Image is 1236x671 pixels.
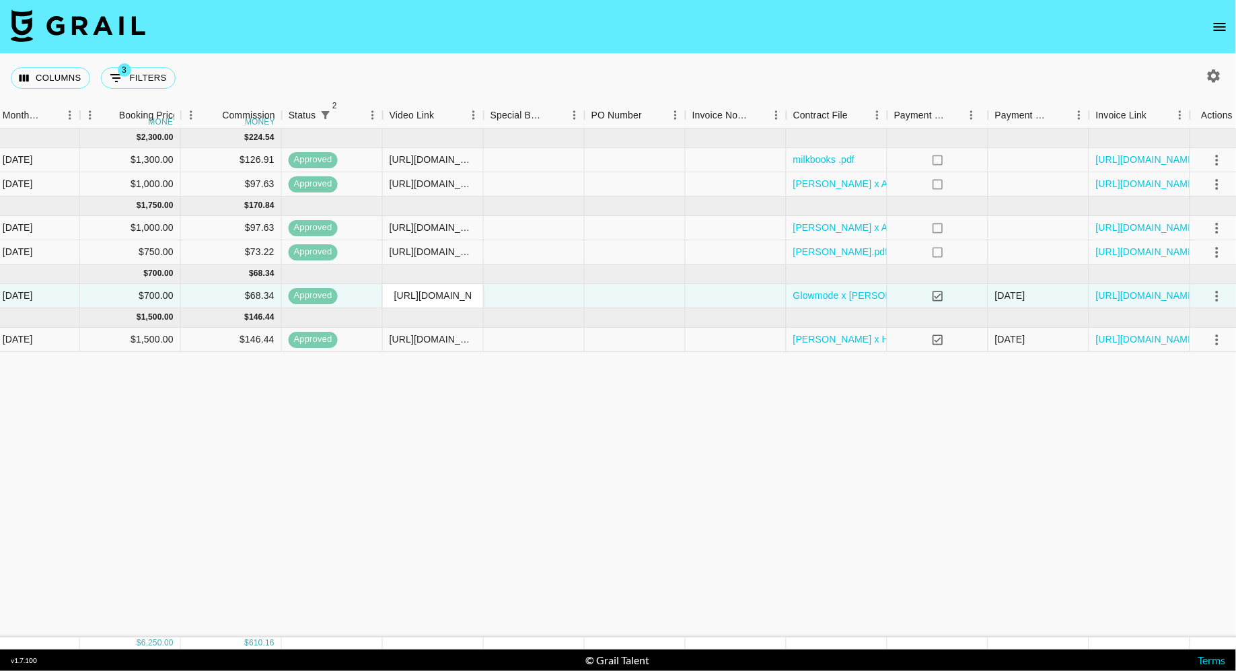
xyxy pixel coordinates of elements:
[80,148,181,172] div: $1,300.00
[3,153,33,166] div: Sep '25
[80,216,181,240] div: $1,000.00
[1147,106,1165,125] button: Sort
[793,177,937,190] a: [PERSON_NAME] x AirBrush.png
[11,9,145,42] img: Grail Talent
[249,268,254,279] div: $
[181,216,282,240] div: $97.63
[1206,173,1229,196] button: select merge strategy
[144,268,149,279] div: $
[245,312,250,323] div: $
[3,102,41,129] div: Month Due
[1096,102,1147,129] div: Invoice Link
[137,132,141,143] div: $
[249,200,275,211] div: 170.84
[1096,245,1198,258] a: [URL][DOMAIN_NAME]
[11,67,90,89] button: Select columns
[434,106,453,125] button: Sort
[390,332,476,346] div: https://www.instagram.com/reel/DLhvGkORzEp/?igsh=MWtteHZidnU1azI3ZA==
[334,106,353,125] button: Sort
[245,132,250,143] div: $
[289,102,316,129] div: Status
[793,102,848,129] div: Contract File
[1206,328,1229,351] button: select merge strategy
[585,654,649,667] div: © Grail Talent
[60,105,80,125] button: Menu
[867,105,887,125] button: Menu
[1069,105,1089,125] button: Menu
[3,245,33,258] div: Aug '25
[1206,285,1229,308] button: select merge strategy
[100,106,119,125] button: Sort
[692,102,748,129] div: Invoice Notes
[289,153,338,166] span: approved
[390,177,476,190] div: https://www.instagram.com/reel/DOWc6WNESSH/?igsh=MWZ1ZjVvNWY1bGM0MA==
[141,312,174,323] div: 1,500.00
[289,333,338,346] span: approved
[11,656,37,665] div: v 1.7.100
[148,268,174,279] div: 700.00
[1096,289,1198,302] a: [URL][DOMAIN_NAME]
[289,289,338,302] span: approved
[390,153,476,166] div: https://www.instagram.com/reel/DOJQHDhEUvA/?hl=en
[249,637,275,649] div: 610.16
[390,102,435,129] div: Video Link
[1096,177,1198,190] a: [URL][DOMAIN_NAME]
[1050,106,1069,125] button: Sort
[748,106,766,125] button: Sort
[316,106,334,125] div: 2 active filters
[1089,102,1190,129] div: Invoice Link
[181,148,282,172] div: $126.91
[766,105,787,125] button: Menu
[988,102,1089,129] div: Payment Sent Date
[464,105,484,125] button: Menu
[585,102,686,129] div: PO Number
[3,332,33,346] div: Jun '25
[289,221,338,234] span: approved
[1096,221,1198,234] a: [URL][DOMAIN_NAME]
[565,105,585,125] button: Menu
[80,284,181,308] div: $700.00
[947,106,966,125] button: Sort
[245,118,275,126] div: money
[484,102,585,129] div: Special Booking Type
[203,106,222,125] button: Sort
[1206,217,1229,240] button: select merge strategy
[1206,13,1233,40] button: open drawer
[316,106,334,125] button: Show filters
[490,102,546,129] div: Special Booking Type
[390,245,476,258] div: https://www.instagram.com/reel/DN0hobV4pe9/?igsh=dWVtdHY5OGtxNnJr
[665,105,686,125] button: Menu
[1206,149,1229,172] button: select merge strategy
[80,105,100,125] button: Menu
[793,245,888,258] a: [PERSON_NAME].pdf
[80,172,181,197] div: $1,000.00
[961,105,982,125] button: Menu
[995,332,1025,346] div: 13/08/2025
[141,200,174,211] div: 1,750.00
[254,268,275,279] div: 68.34
[1198,654,1225,666] a: Terms
[245,637,250,649] div: $
[141,132,174,143] div: 2,300.00
[282,102,383,129] div: Status
[1096,153,1198,166] a: [URL][DOMAIN_NAME]
[289,246,338,258] span: approved
[793,332,950,346] a: [PERSON_NAME] x Hello Fresh.png
[41,106,60,125] button: Sort
[3,289,33,302] div: Jul '25
[249,132,275,143] div: 224.54
[787,102,887,129] div: Contract File
[995,289,1025,302] div: 21/08/2025
[101,67,176,89] button: Show filters
[3,177,33,190] div: Sep '25
[793,221,937,234] a: [PERSON_NAME] x AirBrush.png
[181,240,282,264] div: $73.22
[118,63,131,77] span: 3
[289,178,338,190] span: approved
[686,102,787,129] div: Invoice Notes
[222,102,275,129] div: Commission
[1170,105,1190,125] button: Menu
[546,106,565,125] button: Sort
[181,172,282,197] div: $97.63
[793,289,947,302] a: Glowmode x [PERSON_NAME].png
